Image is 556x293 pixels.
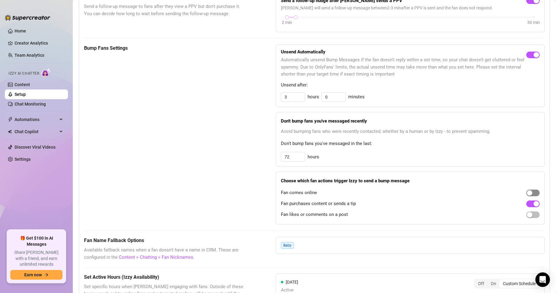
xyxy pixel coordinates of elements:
span: Baby [281,242,294,249]
span: Earn now [24,272,42,277]
a: Home [15,29,26,33]
span: Fan purchases content or sends a tip [281,200,356,207]
span: 🎁 Get $100 in AI Messages [10,235,62,247]
span: Avoid bumping fans who were recently contacted, whether by a human or by Izzy - to prevent spamming. [281,128,540,135]
span: Automatically unsend Bump Messages if the fan doesn't reply within a set time, so your chat doesn... [281,56,526,78]
span: Send a follow-up message to fans after they view a PPV but don't purchase it. You can decide how ... [84,3,245,17]
span: [DATE] [286,280,298,285]
h5: Fan Name Fallback Options [84,237,245,244]
strong: Choose which fan actions trigger Izzy to send a bump message [281,178,409,184]
span: minutes [348,93,365,101]
a: Discover Viral Videos [15,145,56,150]
span: Don't bump fans you've messaged in the last: [281,140,540,147]
span: Share [PERSON_NAME] with a friend, and earn unlimited rewards [10,250,62,268]
h5: Bump Fans Settings [84,45,245,52]
a: Team Analytics [15,53,44,58]
span: arrow-right [44,273,49,277]
div: 30 min [527,19,540,26]
div: segmented control [474,279,540,288]
a: Content [15,82,30,87]
a: Creator Analytics [15,38,63,48]
span: Unsend after: [281,82,540,89]
span: Automations [15,115,58,124]
a: Settings [15,157,31,162]
img: logo-BBDzfeDw.svg [5,15,50,21]
div: Custom Schedule [500,279,539,288]
img: Chat Copilot [8,130,12,134]
button: Earn nowarrow-right [10,270,62,280]
span: hours [308,93,319,101]
div: 2 min [282,19,292,26]
span: Chat Copilot [15,127,58,136]
strong: Unsend Automatically [281,49,325,55]
img: AI Chatter [42,68,51,77]
a: Chat Monitoring [15,102,46,106]
span: hours [308,153,319,161]
a: Content > Chatting > Fan Nicknames [119,254,193,260]
span: Izzy AI Chatter [8,71,39,76]
a: Setup [15,92,26,97]
span: Available fallback names when a fan doesn't have a name in CRM. These are configured in the . [84,247,245,261]
h5: Set Active Hours (Izzy Availability) [84,274,245,281]
div: Open Intercom Messenger [535,272,550,287]
div: Off [475,279,487,288]
span: thunderbolt [8,117,13,122]
span: Fan likes or comments on a post [281,211,348,218]
span: Fan comes online [281,189,317,197]
div: On [487,279,500,288]
strong: Don't bump fans you've messaged recently [281,118,367,124]
span: [PERSON_NAME] will send a follow-up message between 2 - 3 min after a PPV is sent and the fan doe... [281,5,540,11]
